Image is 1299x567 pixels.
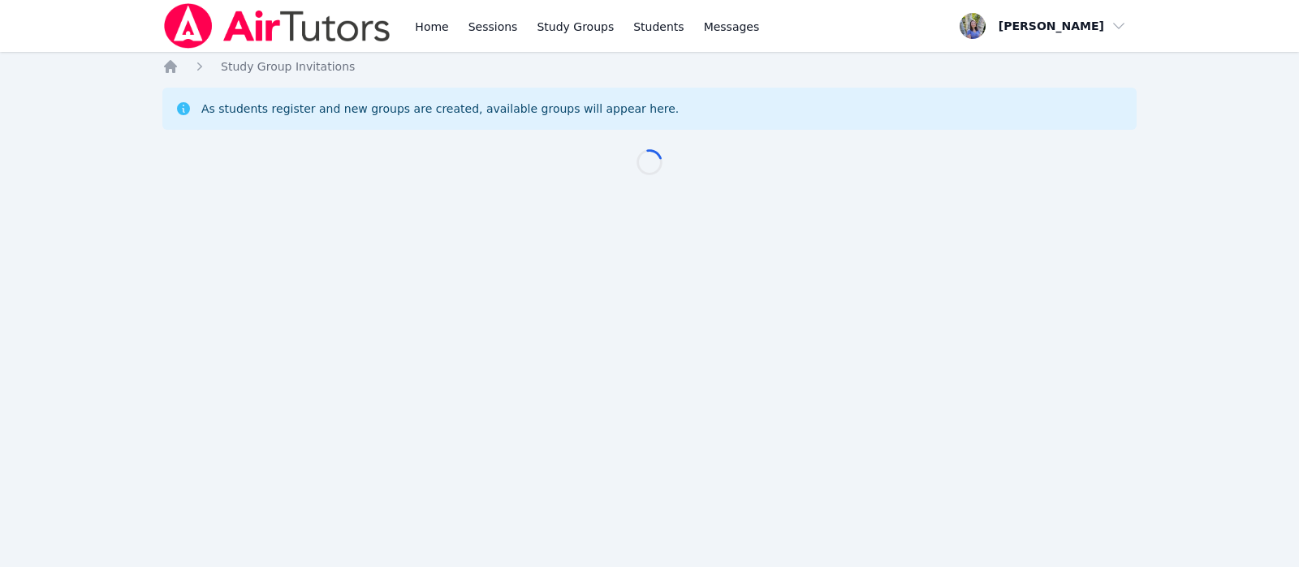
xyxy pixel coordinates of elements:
span: Study Group Invitations [221,60,355,73]
a: Study Group Invitations [221,58,355,75]
img: Air Tutors [162,3,392,49]
div: As students register and new groups are created, available groups will appear here. [201,101,679,117]
nav: Breadcrumb [162,58,1137,75]
span: Messages [704,19,760,35]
